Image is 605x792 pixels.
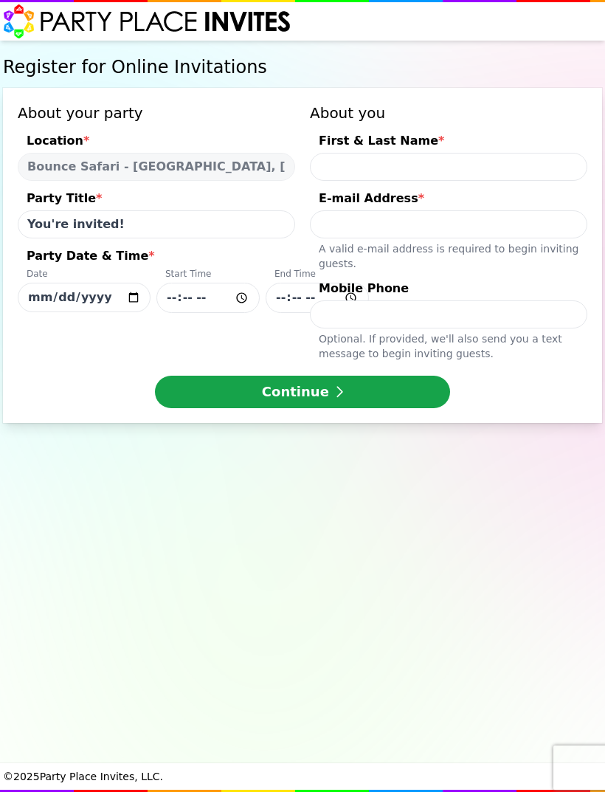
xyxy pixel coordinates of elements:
[18,153,295,181] select: Location*
[18,190,295,210] div: Party Title
[310,328,587,361] div: Optional. If provided, we ' ll also send you a text message to begin inviting guests.
[18,132,295,153] div: Location
[18,283,151,312] input: Party Date & Time*DateStart TimeEnd Time
[310,210,587,238] input: E-mail Address*A valid e-mail address is required to begin inviting guests.
[3,4,291,39] img: Party Place Invites
[155,376,450,408] button: Continue
[18,247,295,268] div: Party Date & Time
[310,238,587,271] div: A valid e-mail address is required to begin inviting guests.
[18,210,295,238] input: Party Title*
[310,300,587,328] input: Mobile PhoneOptional. If provided, we'll also send you a text message to begin inviting guests.
[156,268,260,283] div: Start Time
[310,280,587,300] div: Mobile Phone
[310,103,587,123] h3: About you
[266,283,369,313] input: Party Date & Time*DateStart TimeEnd Time
[266,268,369,283] div: End Time
[310,153,587,181] input: First & Last Name*
[310,190,587,210] div: E-mail Address
[18,103,295,123] h3: About your party
[3,55,602,79] h1: Register for Online Invitations
[310,132,587,153] div: First & Last Name
[18,268,151,283] div: Date
[3,763,602,790] div: © 2025 Party Place Invites, LLC.
[156,283,260,313] input: Party Date & Time*DateStart TimeEnd Time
